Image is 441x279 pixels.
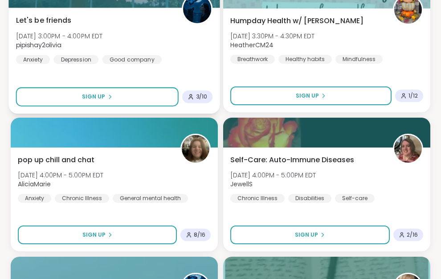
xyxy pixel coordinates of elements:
b: AliciaMarie [18,180,51,189]
span: [DATE] 3:30PM - 4:30PM EDT [230,32,314,41]
img: AliciaMarie [182,135,209,163]
div: Disabilities [288,194,331,203]
span: Sign Up [295,231,318,239]
div: Anxiety [18,194,51,203]
div: General mental health [113,194,188,203]
button: Sign Up [230,226,390,244]
div: Chronic Illness [55,194,109,203]
span: [DATE] 4:00PM - 5:00PM EDT [18,171,103,180]
div: Healthy habits [278,55,332,64]
button: Sign Up [16,87,179,107]
span: Self-Care: Auto-Immune Diseases [230,155,354,165]
span: Sign Up [82,231,106,239]
div: Depression [53,55,98,64]
div: Mindfulness [335,55,383,64]
span: pop up chill and chat [18,155,94,165]
img: JewellS [394,135,422,163]
span: [DATE] 3:00PM - 4:00PM EDT [16,31,103,40]
span: [DATE] 4:00PM - 5:00PM EDT [230,171,316,180]
b: pipishay2olivia [16,41,61,49]
span: 8 / 16 [194,231,205,238]
span: Let's be friends [16,15,71,25]
button: Sign Up [18,226,177,244]
b: JewellS [230,180,253,189]
span: 1 / 12 [408,92,418,99]
span: Sign Up [82,93,106,101]
div: Chronic Illness [230,194,285,203]
button: Sign Up [230,86,392,105]
div: Good company [102,55,162,64]
span: Humpday Health w/ [PERSON_NAME] [230,16,363,26]
span: 2 / 16 [407,231,418,238]
span: Sign Up [296,92,319,100]
span: 3 / 10 [196,93,208,100]
b: HeatherCM24 [230,41,274,49]
div: Self-care [335,194,375,203]
div: Anxiety [16,55,50,64]
div: Breathwork [230,55,275,64]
